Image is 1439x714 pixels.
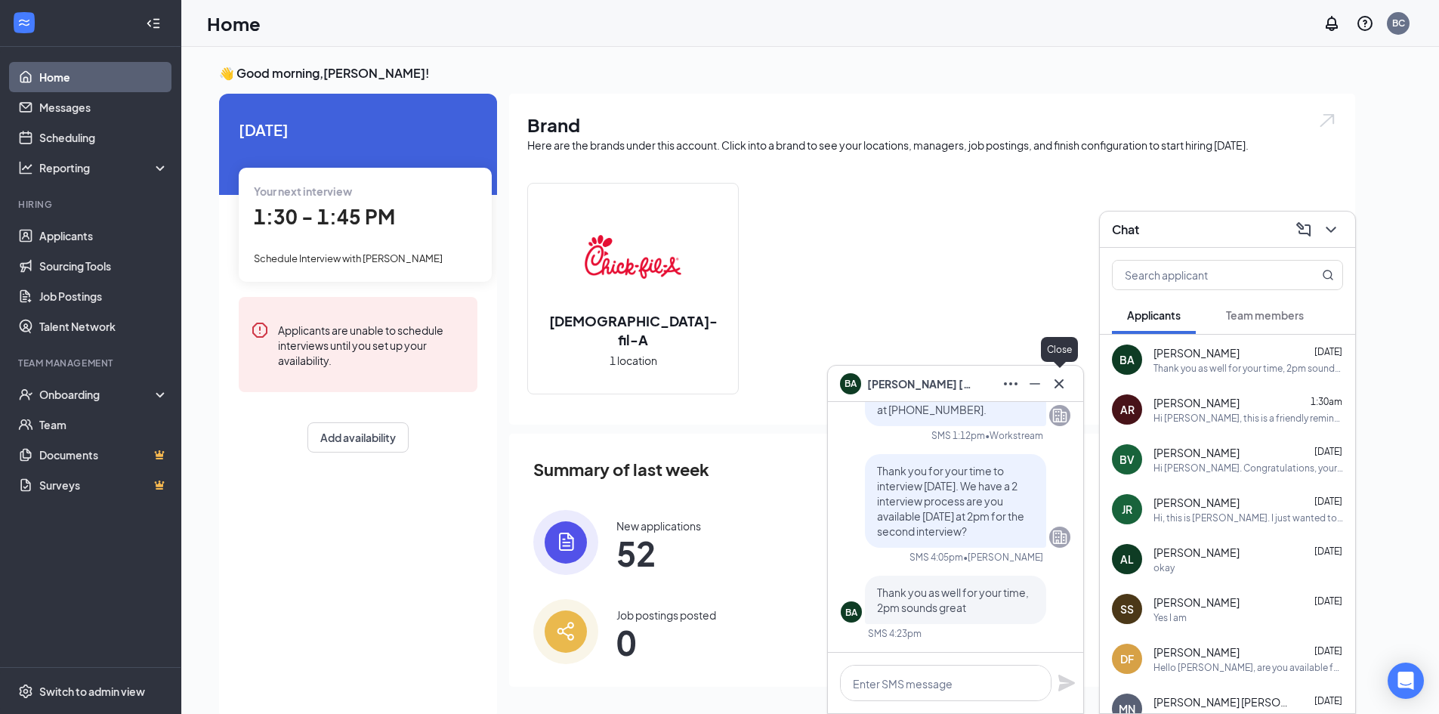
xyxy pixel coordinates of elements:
[307,422,409,453] button: Add availability
[845,606,857,619] div: BA
[1295,221,1313,239] svg: ComposeMessage
[1317,112,1337,129] img: open.6027fd2a22e1237b5b06.svg
[1314,595,1342,607] span: [DATE]
[1322,269,1334,281] svg: MagnifyingGlass
[616,539,701,567] span: 52
[1322,221,1340,239] svg: ChevronDown
[877,464,1024,538] span: Thank you for your time to interview [DATE]. We have a 2 interview process are you available [DAT...
[1314,446,1342,457] span: [DATE]
[18,387,33,402] svg: UserCheck
[1120,402,1135,417] div: AR
[1041,337,1078,362] div: Close
[877,586,1029,614] span: Thank you as well for your time, 2pm sounds great
[1314,496,1342,507] span: [DATE]
[18,160,33,175] svg: Analysis
[1051,406,1069,425] svg: Company
[18,198,165,211] div: Hiring
[39,470,168,500] a: SurveysCrown
[1153,362,1343,375] div: Thank you as well for your time, 2pm sounds great
[1113,261,1292,289] input: Search applicant
[1153,395,1240,410] span: [PERSON_NAME]
[1112,221,1139,238] h3: Chat
[1153,595,1240,610] span: [PERSON_NAME]
[610,352,657,369] span: 1 location
[39,684,145,699] div: Switch to admin view
[254,204,395,229] span: 1:30 - 1:45 PM
[18,684,33,699] svg: Settings
[18,357,165,369] div: Team Management
[39,251,168,281] a: Sourcing Tools
[1023,372,1047,396] button: Minimize
[1047,372,1071,396] button: Cross
[1153,611,1187,624] div: Yes I am
[1153,644,1240,660] span: [PERSON_NAME]
[39,62,168,92] a: Home
[17,15,32,30] svg: WorkstreamLogo
[1058,674,1076,692] button: Plane
[1153,445,1240,460] span: [PERSON_NAME]
[1122,502,1132,517] div: JR
[931,429,985,442] div: SMS 1:12pm
[1119,452,1135,467] div: BV
[1153,561,1175,574] div: okay
[239,118,477,141] span: [DATE]
[1153,345,1240,360] span: [PERSON_NAME]
[868,627,922,640] div: SMS 4:23pm
[1153,545,1240,560] span: [PERSON_NAME]
[219,65,1355,82] h3: 👋 Good morning, [PERSON_NAME] !
[254,184,352,198] span: Your next interview
[1119,352,1135,367] div: BA
[1002,375,1020,393] svg: Ellipses
[1314,695,1342,706] span: [DATE]
[39,311,168,342] a: Talent Network
[1120,651,1134,666] div: DF
[527,138,1337,153] div: Here are the brands under this account. Click into a brand to see your locations, managers, job p...
[1026,375,1044,393] svg: Minimize
[533,599,598,664] img: icon
[254,252,443,264] span: Schedule Interview with [PERSON_NAME]
[616,629,716,656] span: 0
[1153,462,1343,474] div: Hi [PERSON_NAME]. Congratulations, your meeting with [DEMOGRAPHIC_DATA]-fil-A for Daytime Shift -...
[39,92,168,122] a: Messages
[999,372,1023,396] button: Ellipses
[1153,412,1343,425] div: Hi [PERSON_NAME], this is a friendly reminder. Your meeting with [DEMOGRAPHIC_DATA]-fil-A for Day...
[39,122,168,153] a: Scheduling
[1388,663,1424,699] div: Open Intercom Messenger
[527,112,1337,138] h1: Brand
[1153,495,1240,510] span: [PERSON_NAME]
[1356,14,1374,32] svg: QuestionInfo
[533,510,598,575] img: icon
[1226,308,1304,322] span: Team members
[39,221,168,251] a: Applicants
[1120,601,1134,617] div: SS
[39,410,168,440] a: Team
[146,16,161,31] svg: Collapse
[585,209,681,305] img: Chick-fil-A
[1050,375,1068,393] svg: Cross
[39,281,168,311] a: Job Postings
[39,387,156,402] div: Onboarding
[616,607,716,623] div: Job postings posted
[1153,661,1343,674] div: Hello [PERSON_NAME], are you available for a second interview on [DATE] 4:15pm?
[1120,552,1134,567] div: AL
[1153,512,1343,524] div: Hi, this is [PERSON_NAME]. I just wanted to follow up after my second interview and see if there ...
[616,518,701,533] div: New applications
[207,11,261,36] h1: Home
[1314,346,1342,357] span: [DATE]
[909,551,963,564] div: SMS 4:05pm
[1311,396,1342,407] span: 1:30am
[963,551,1043,564] span: • [PERSON_NAME]
[528,311,738,349] h2: [DEMOGRAPHIC_DATA]-fil-A
[1319,218,1343,242] button: ChevronDown
[39,440,168,470] a: DocumentsCrown
[1292,218,1316,242] button: ComposeMessage
[533,456,709,483] span: Summary of last week
[985,429,1043,442] span: • Workstream
[278,321,465,368] div: Applicants are unable to schedule interviews until you set up your availability.
[1153,694,1289,709] span: [PERSON_NAME] [PERSON_NAME]
[1314,645,1342,657] span: [DATE]
[867,376,973,392] span: [PERSON_NAME] [PERSON_NAME]
[1392,17,1405,29] div: BC
[1051,528,1069,546] svg: Company
[1314,546,1342,557] span: [DATE]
